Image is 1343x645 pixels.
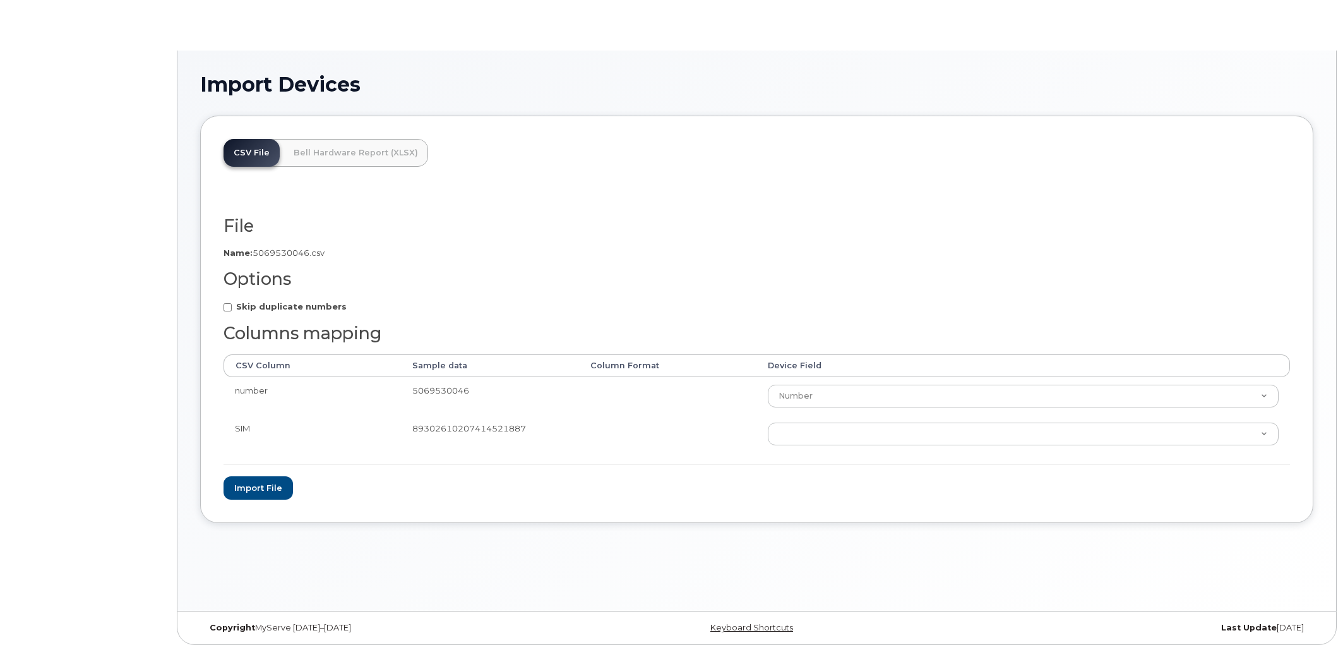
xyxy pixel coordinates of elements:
[224,247,1290,259] p: 5069530046.csv
[200,623,571,633] div: MyServe [DATE]–[DATE]
[236,301,347,311] strong: Skip duplicate numbers
[224,217,1290,236] h2: File
[224,303,232,311] input: Skip duplicate numbers
[401,377,578,415] td: 5069530046
[224,248,253,258] strong: Name:
[224,476,293,500] button: Import file
[579,354,756,377] th: Column Format
[284,139,428,167] a: Bell Hardware Report (XLSX)
[401,354,578,377] th: Sample data
[756,354,1290,377] th: Device Field
[224,324,1290,343] h2: Columns mapping
[1221,623,1277,632] strong: Last Update
[224,270,1290,289] h2: Options
[210,623,255,632] strong: Copyright
[224,377,401,415] td: number
[224,354,401,377] th: CSV Column
[200,73,1313,95] h1: Import Devices
[224,139,280,167] a: CSV File
[942,623,1313,633] div: [DATE]
[401,415,578,453] td: 89302610207414521887
[224,415,401,453] td: SIM
[710,623,793,632] a: Keyboard Shortcuts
